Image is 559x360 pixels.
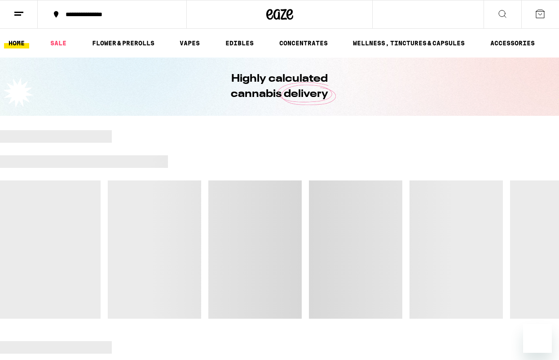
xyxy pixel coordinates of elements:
[348,38,469,48] a: WELLNESS, TINCTURES & CAPSULES
[221,38,258,48] a: EDIBLES
[275,38,332,48] a: CONCENTRATES
[206,71,354,102] h1: Highly calculated cannabis delivery
[4,38,29,48] a: HOME
[175,38,204,48] a: VAPES
[486,38,539,48] a: ACCESSORIES
[46,38,71,48] a: SALE
[523,324,552,353] iframe: Button to launch messaging window
[88,38,159,48] a: FLOWER & PREROLLS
